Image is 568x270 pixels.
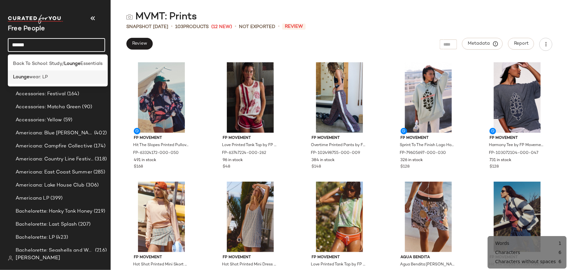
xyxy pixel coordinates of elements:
span: Not Exported [239,23,275,30]
span: (318) [93,156,107,163]
span: (90) [81,103,92,111]
span: Snapshot [DATE] [126,23,168,30]
span: Accessories: Festival [16,90,66,98]
span: Review [132,41,147,46]
span: (59) [62,116,73,124]
span: Back To School: Study/ [13,60,64,67]
img: 52608445_412_d [484,182,550,252]
span: $148 [312,164,321,170]
span: Bachelorette: Honky Tonk Honey [16,208,92,215]
button: Review [126,38,153,50]
span: 731 in stock [490,157,511,163]
span: 384 in stock [312,157,335,163]
span: Agua Bendita [PERSON_NAME] Surf Trunks at Free People in Gold, Size: XS [400,262,455,268]
img: 102498755_009_0 [307,62,372,133]
span: • [278,23,280,31]
span: FP-63747224-000-262 [222,150,266,156]
span: $48 [223,164,230,170]
img: 63324172_050_0 [129,62,194,133]
img: svg%3e [126,14,133,20]
span: $128 [490,164,499,170]
b: Lounge [64,60,80,67]
img: 63747224_262_0 [217,62,283,133]
span: (219) [92,208,105,215]
button: Report [508,38,534,50]
span: Essentials [80,60,103,67]
img: cfy_white_logo.C9jOOHJF.svg [8,15,63,24]
span: $128 [401,164,410,170]
button: Metadata [462,38,503,50]
span: FP-79605697-000-030 [400,150,446,156]
span: FP Movement [401,135,456,141]
span: (12 New) [211,23,232,30]
span: 96 in stock [223,157,243,163]
span: Americana: Lake House Club [16,182,85,189]
span: Bachelorette: Seashells and Wedding Bells [16,247,94,254]
span: Metadata [468,41,497,47]
span: Agua Bendita [401,255,456,261]
span: [PERSON_NAME] [16,254,60,262]
span: (164) [66,90,79,98]
span: FP-103072104-000-047 [489,150,538,156]
b: Lounge [13,74,29,81]
span: (306) [85,182,99,189]
span: Love Printed Tank Top by FP Movement at Free People in Red, Size: M [222,142,277,148]
span: Americana: Country Line Festival [16,156,93,163]
span: (402) [93,129,107,137]
img: svg%3e [8,256,13,261]
span: Americana LP [16,195,49,202]
img: 79419131_070_c [395,182,461,252]
img: 97156525_011_a [129,182,194,252]
span: Hit The Slopes Printed Pullover Jacket by FP Movement at Free People in Purple, Size: S [133,142,188,148]
span: FP Movement [223,135,278,141]
div: MVMT: Prints [126,10,197,23]
span: 491 in stock [134,157,156,163]
span: Harmony Tee by FP Movement at Free People in Blue, Size: XL [489,142,544,148]
div: Products [175,23,209,30]
span: FP-102498755-000-009 [311,150,360,156]
span: Americana: Blue [PERSON_NAME] Baby [16,129,93,137]
span: FP Movement [134,135,189,141]
span: (285) [92,169,105,176]
span: wear: LP [29,74,48,81]
span: FP-63324172-000-050 [133,150,179,156]
span: Bachelorette: Last Splash [16,221,77,228]
span: Accessories: Matcha Green [16,103,81,111]
span: 103 [175,24,183,29]
span: Review [282,23,306,30]
span: FP Movement [134,255,189,261]
span: (216) [94,247,107,254]
span: • [171,23,173,31]
span: Hot Shot Printed Mini Skort by FP Movement at Free People in Blue, Size: L [133,262,188,268]
span: Bachelorette: LP [16,234,55,241]
span: FP Movement [490,135,545,141]
span: Hot Shot Printed Mini Dress by FP Movement at Free People in White, Size: XL [222,262,277,268]
span: Sprint To The Finish Logo Hoodie by FP Movement at Free People in [GEOGRAPHIC_DATA], Size: M [400,142,455,148]
span: Americana: East Coast Summer [16,169,92,176]
img: 103072104_047_a [484,62,550,133]
span: 326 in stock [401,157,423,163]
span: Love Printed Tank Top by FP Movement at Free People in [GEOGRAPHIC_DATA], Size: S [311,262,367,268]
span: Accessories: Yellow [16,116,62,124]
span: $168 [134,164,143,170]
span: • [235,23,236,31]
span: Overtime Printed Pants by FP Movement at Free People in Black, Size: XS [311,142,367,148]
span: (423) [55,234,68,241]
span: Report [514,41,529,46]
img: 79605697_030_a [395,62,461,133]
span: FP Movement [223,255,278,261]
span: (174) [92,142,105,150]
span: Current Company Name [8,25,45,32]
img: 95219440_011_a [217,182,283,252]
img: 63747224_038_d [307,182,372,252]
span: (207) [77,221,91,228]
span: FP Movement [312,135,367,141]
span: Americana: Campfire Collective [16,142,92,150]
span: FP Movement [312,255,367,261]
span: (399) [49,195,63,202]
